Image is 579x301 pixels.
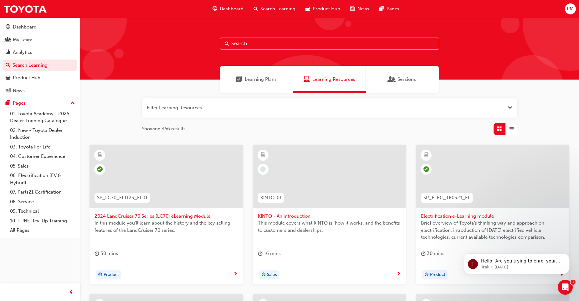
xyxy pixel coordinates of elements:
[424,151,428,159] span: learningResourceType_ELEARNING-icon
[454,240,579,284] iframe: Intercom notifications message
[421,220,564,241] span: Brief overview of Toyota’s thinking way and approach on electrification, introduction of [DATE] e...
[3,47,77,58] a: Analytics
[260,194,282,201] span: KINTO-01
[98,271,102,279] span: target-icon
[293,66,366,93] a: Learning ResourcesLearning Resources
[90,145,243,285] a: SP_LC70_FL1123_EL012024 LandCruiser 70 Series (LC70) eLearning ModuleIn this module you'll learn ...
[567,5,574,13] span: PM
[508,104,512,112] button: Open the filter
[421,250,426,257] span: duration-icon
[97,166,103,172] span: learningRecordVerb_PASS-icon
[6,75,10,81] span: car-icon
[95,250,99,257] span: duration-icon
[261,271,266,279] span: target-icon
[6,63,10,68] span: search-icon
[220,38,439,49] input: Search...
[13,36,33,44] div: My Team
[3,72,77,84] a: Product Hub
[8,216,77,226] a: 10. TUNE Rev-Up Training
[3,97,77,109] button: Pages
[421,213,564,220] span: Electrification e-Learning module
[13,74,40,81] div: Product Hub
[571,280,576,285] span: 1
[104,271,119,278] span: Product
[6,101,10,106] span: pages-icon
[245,76,277,83] span: Learning Plans
[423,194,470,201] span: SP_ELEC_TK0321_EL
[260,166,266,172] span: learningRecordVerb_NONE-icon
[396,272,401,277] span: next-icon
[261,151,265,159] span: learningResourceType_ELEARNING-icon
[3,21,77,33] a: Dashboard
[8,161,77,171] a: 05. Sales
[8,142,77,152] a: 03. Toyota For Life
[8,152,77,161] a: 04. Customer Experience
[260,5,295,13] span: Search Learning
[8,187,77,197] a: 07. Parts21 Certification
[258,213,401,220] span: KINTO - An introduction
[300,3,345,15] a: car-iconProduct Hub
[258,220,401,234] span: This module covers what KINTO is, how it works, and the benefits to customers and dealerships.
[357,5,369,13] span: News
[345,3,374,15] a: news-iconNews
[95,213,238,220] span: 2024 LandCruiser 70 Series (LC70) eLearning Module
[8,171,77,187] a: 06. Electrification (EV & Hybrid)
[233,272,238,277] span: next-icon
[8,197,77,207] a: 08. Service
[421,250,444,257] div: 30 mins
[3,60,77,71] a: Search Learning
[6,37,10,43] span: people-icon
[95,220,238,234] span: In this module you'll learn about the history and the key selling features of the LandCruiser 70 ...
[8,126,77,142] a: 02. New - Toyota Dealer Induction
[3,20,77,97] button: DashboardMy TeamAnalyticsSearch LearningProduct HubNews
[225,40,229,47] span: Search
[253,145,406,285] a: KINTO-01KINTO - An introductionThis module covers what KINTO is, how it works, and the benefits t...
[366,66,439,93] a: SessionsSessions
[13,87,25,94] div: News
[3,2,47,16] a: Trak
[350,5,355,13] span: news-icon
[254,5,258,13] span: search-icon
[389,76,395,83] span: Sessions
[430,271,445,278] span: Product
[497,125,502,132] span: Grid
[220,66,293,93] a: Learning PlansLearning Plans
[304,76,310,83] span: Learning Resources
[70,99,75,107] span: up-icon
[208,3,249,15] a: guage-iconDashboard
[95,250,118,257] div: 30 mins
[397,76,416,83] span: Sessions
[267,271,277,278] span: Sales
[13,100,26,107] div: Pages
[98,151,102,159] span: learningResourceType_ELEARNING-icon
[97,194,147,201] span: SP_LC70_FL1123_EL01
[142,125,186,132] span: Showing 456 results
[374,3,404,15] a: pages-iconPages
[509,125,514,132] span: List
[3,34,77,46] a: My Team
[213,5,217,13] span: guage-icon
[312,76,355,83] span: Learning Resources
[8,206,77,216] a: 09. Technical
[6,24,10,30] span: guage-icon
[387,5,399,13] span: Pages
[3,85,77,96] a: News
[313,5,340,13] span: Product Hub
[13,23,37,31] div: Dashboard
[13,49,32,56] div: Analytics
[379,5,384,13] span: pages-icon
[8,226,77,235] a: All Pages
[6,50,10,55] span: chart-icon
[558,280,573,295] iframe: Intercom live chat
[424,271,429,279] span: target-icon
[236,76,242,83] span: Learning Plans
[423,166,429,172] span: learningRecordVerb_COMPLETE-icon
[249,3,300,15] a: search-iconSearch Learning
[565,3,576,14] button: PM
[8,109,77,126] a: 01. Toyota Academy - 2025 Dealer Training Catalogue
